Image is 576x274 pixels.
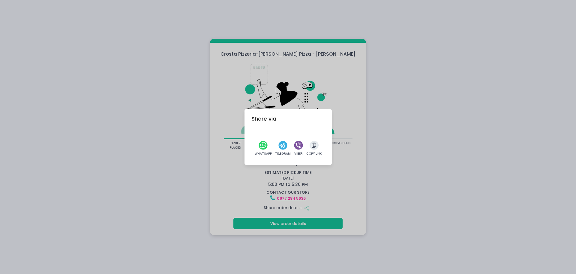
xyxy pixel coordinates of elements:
button: viber [294,141,303,150]
div: Copy Link [306,152,322,156]
button: whatsapp [259,141,268,150]
div: WhatsApp [255,152,272,156]
div: Telegram [275,152,291,156]
div: Viber [294,152,303,156]
div: Share via [251,115,276,123]
button: telegram [278,141,287,150]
